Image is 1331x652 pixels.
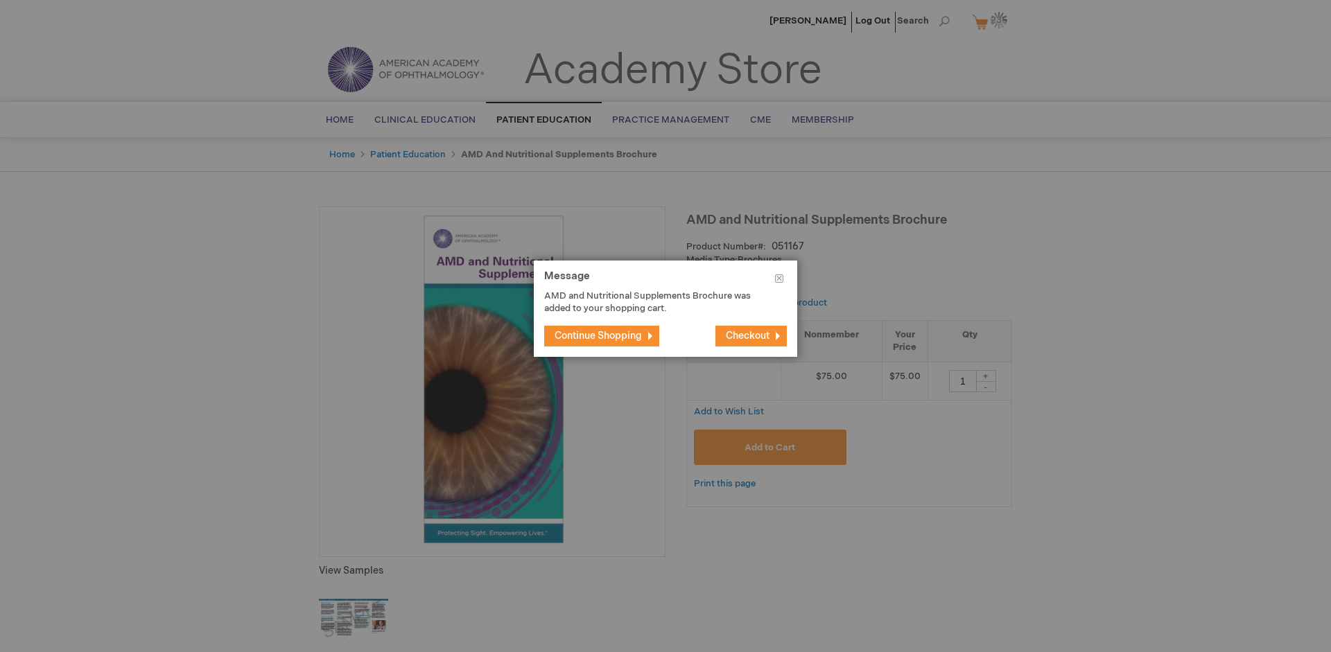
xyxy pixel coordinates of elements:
[726,330,769,342] span: Checkout
[715,326,787,346] button: Checkout
[544,290,766,315] p: AMD and Nutritional Supplements Brochure was added to your shopping cart.
[544,271,787,290] h1: Message
[555,330,642,342] span: Continue Shopping
[544,326,659,346] button: Continue Shopping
